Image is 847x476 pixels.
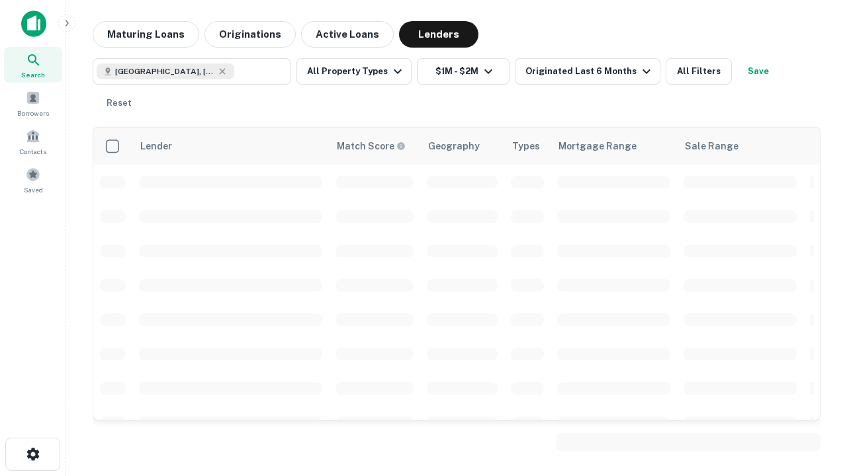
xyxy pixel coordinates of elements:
[21,11,46,37] img: capitalize-icon.png
[337,139,403,153] h6: Match Score
[20,146,46,157] span: Contacts
[504,128,551,165] th: Types
[685,138,738,154] div: Sale Range
[337,139,406,153] div: Capitalize uses an advanced AI algorithm to match your search with the best lender. The match sco...
[417,58,510,85] button: $1M - $2M
[781,370,847,434] iframe: Chat Widget
[24,184,43,195] span: Saved
[4,47,62,83] a: Search
[301,21,394,48] button: Active Loans
[515,58,660,85] button: Originated Last 6 Months
[512,138,540,154] div: Types
[420,128,504,165] th: Geography
[4,162,62,198] a: Saved
[17,108,49,118] span: Borrowers
[4,85,62,121] a: Borrowers
[399,21,478,48] button: Lenders
[737,58,780,85] button: Save your search to get updates of matches that match your search criteria.
[93,21,199,48] button: Maturing Loans
[296,58,412,85] button: All Property Types
[666,58,732,85] button: All Filters
[98,90,140,116] button: Reset
[4,124,62,159] a: Contacts
[551,128,677,165] th: Mortgage Range
[677,128,803,165] th: Sale Range
[204,21,296,48] button: Originations
[140,138,172,154] div: Lender
[115,65,214,77] span: [GEOGRAPHIC_DATA], [GEOGRAPHIC_DATA], [GEOGRAPHIC_DATA]
[21,69,45,80] span: Search
[525,63,654,79] div: Originated Last 6 Months
[558,138,637,154] div: Mortgage Range
[132,128,329,165] th: Lender
[329,128,420,165] th: Capitalize uses an advanced AI algorithm to match your search with the best lender. The match sco...
[428,138,480,154] div: Geography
